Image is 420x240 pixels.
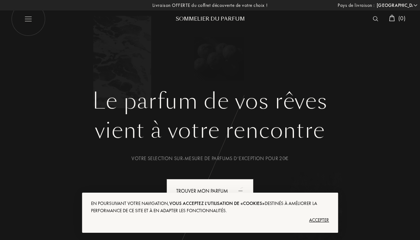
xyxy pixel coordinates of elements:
[169,200,265,206] span: vous acceptez l'utilisation de «cookies»
[91,200,329,214] div: En poursuivant votre navigation, destinés à améliorer la performance de ce site et à en adapter l...
[398,14,406,22] span: ( 0 )
[16,88,404,114] h1: Le parfum de vos rêves
[389,15,395,21] img: cart_white.svg
[11,2,45,36] img: burger_white.png
[161,179,259,203] a: Trouver mon parfumanimation
[373,16,378,21] img: search_icn_white.svg
[167,15,254,23] div: Sommelier du Parfum
[236,183,250,198] div: animation
[338,2,375,9] span: Pays de livraison :
[16,155,404,162] div: Votre selection sur-mesure de parfums d’exception pour 20€
[91,214,329,226] div: Accepter
[166,179,254,203] div: Trouver mon parfum
[16,114,404,147] div: vient à votre rencontre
